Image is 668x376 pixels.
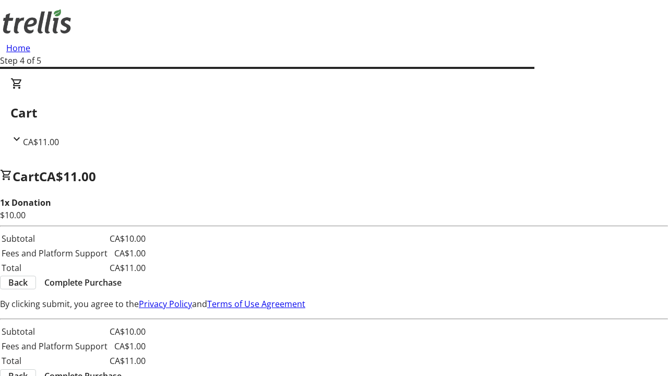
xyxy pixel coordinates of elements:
span: CA$11.00 [23,136,59,148]
td: CA$11.00 [109,354,146,368]
td: CA$1.00 [109,246,146,260]
span: CA$11.00 [39,168,96,185]
h2: Cart [10,103,658,122]
td: Total [1,261,108,275]
td: Total [1,354,108,368]
td: Fees and Platform Support [1,339,108,353]
a: Privacy Policy [139,298,192,310]
button: Complete Purchase [36,276,130,289]
div: CartCA$11.00 [10,77,658,148]
td: Subtotal [1,232,108,245]
td: Subtotal [1,325,108,338]
span: Cart [13,168,39,185]
a: Terms of Use Agreement [207,298,305,310]
td: Fees and Platform Support [1,246,108,260]
span: Complete Purchase [44,276,122,289]
td: CA$1.00 [109,339,146,353]
td: CA$10.00 [109,232,146,245]
td: CA$11.00 [109,261,146,275]
span: Back [8,276,28,289]
td: CA$10.00 [109,325,146,338]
